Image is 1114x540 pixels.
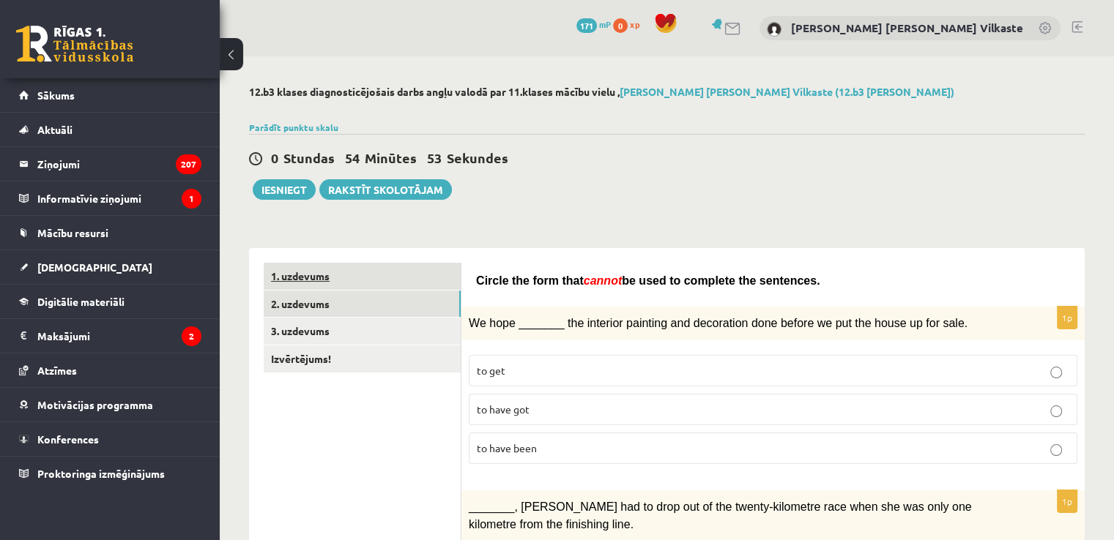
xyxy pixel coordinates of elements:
[469,500,972,530] span: _______, [PERSON_NAME] had to drop out of the twenty-kilometre race when she was only one kilomet...
[630,18,639,30] span: xp
[599,18,611,30] span: mP
[365,149,417,166] span: Minūtes
[264,263,461,290] a: 1. uzdevums
[613,18,647,30] a: 0 xp
[37,364,77,377] span: Atzīmes
[477,441,537,454] span: to have been
[176,154,201,174] i: 207
[37,181,201,215] legend: Informatīvie ziņojumi
[264,318,461,345] a: 3. uzdevums
[19,319,201,353] a: Maksājumi2
[1050,405,1062,417] input: to have got
[264,345,461,372] a: Izvērtējums!
[19,78,201,112] a: Sākums
[319,179,452,200] a: Rakstīt skolotājam
[249,121,338,133] a: Parādīt punktu skalu
[19,388,201,421] a: Motivācijas programma
[576,18,597,33] span: 171
[584,274,622,287] span: cannot
[19,353,201,387] a: Atzīmes
[19,147,201,181] a: Ziņojumi207
[477,364,505,377] span: to get
[182,326,201,346] i: 2
[767,22,781,37] img: Melisa Amanda Vilkaste
[37,147,201,181] legend: Ziņojumi
[182,189,201,209] i: 1
[37,319,201,353] legend: Maksājumi
[271,149,278,166] span: 0
[1057,306,1077,329] p: 1p
[19,216,201,250] a: Mācību resursi
[447,149,508,166] span: Sekundes
[622,274,820,287] span: be used to complete the sentences.
[37,295,125,308] span: Digitālie materiāli
[37,467,165,480] span: Proktoringa izmēģinājums
[620,85,954,98] a: [PERSON_NAME] [PERSON_NAME] Vilkaste (12.b3 [PERSON_NAME])
[476,274,584,287] span: Circle the form that
[477,402,530,416] span: to have got
[16,26,133,62] a: Rīgas 1. Tālmācības vidusskola
[37,123,73,136] span: Aktuāli
[345,149,360,166] span: 54
[37,89,75,102] span: Sākums
[19,181,201,215] a: Informatīvie ziņojumi1
[19,113,201,146] a: Aktuāli
[283,149,335,166] span: Stundas
[37,398,153,411] span: Motivācijas programma
[1050,367,1062,378] input: to get
[1057,490,1077,513] p: 1p
[37,432,99,446] span: Konferences
[253,179,316,200] button: Iesniegt
[469,317,968,329] span: We hope _______ the interior painting and decoration done before we put the house up for sale.
[19,250,201,284] a: [DEMOGRAPHIC_DATA]
[427,149,442,166] span: 53
[576,18,611,30] a: 171 mP
[37,226,108,239] span: Mācību resursi
[19,457,201,490] a: Proktoringa izmēģinājums
[249,86,1085,98] h2: 12.b3 klases diagnosticējošais darbs angļu valodā par 11.klases mācību vielu ,
[613,18,628,33] span: 0
[37,260,152,274] span: [DEMOGRAPHIC_DATA]
[1050,444,1062,456] input: to have been
[791,20,1023,35] a: [PERSON_NAME] [PERSON_NAME] Vilkaste
[19,285,201,318] a: Digitālie materiāli
[19,422,201,456] a: Konferences
[264,290,461,318] a: 2. uzdevums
